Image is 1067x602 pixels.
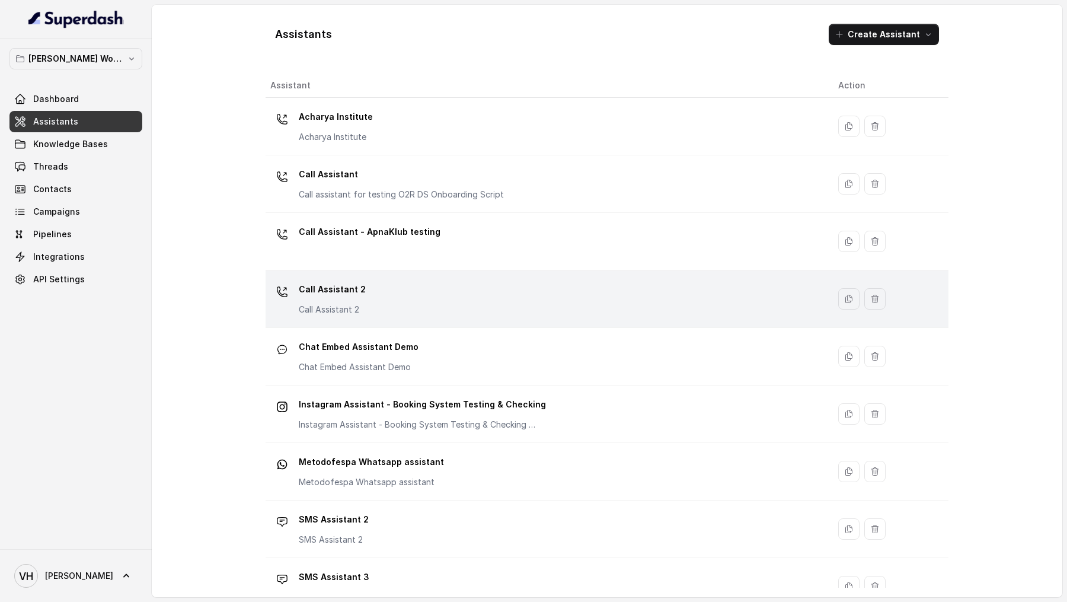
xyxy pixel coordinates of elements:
[299,395,546,414] p: Instagram Assistant - Booking System Testing & Checking
[299,222,440,241] p: Call Assistant - ApnaKlub testing
[9,269,142,290] a: API Settings
[28,9,124,28] img: light.svg
[266,74,829,98] th: Assistant
[33,116,78,128] span: Assistants
[33,206,80,218] span: Campaigns
[19,570,33,582] text: VH
[299,304,366,316] p: Call Assistant 2
[299,419,536,431] p: Instagram Assistant - Booking System Testing & Checking - [PERSON_NAME] Prompt
[33,228,72,240] span: Pipelines
[9,111,142,132] a: Assistants
[299,165,504,184] p: Call Assistant
[9,246,142,267] a: Integrations
[9,201,142,222] a: Campaigns
[9,224,142,245] a: Pipelines
[9,559,142,593] a: [PERSON_NAME]
[299,510,369,529] p: SMS Assistant 2
[275,25,332,44] h1: Assistants
[33,183,72,195] span: Contacts
[299,476,444,488] p: Metodofespa Whatsapp assistant
[33,273,85,285] span: API Settings
[829,24,939,45] button: Create Assistant
[9,48,142,69] button: [PERSON_NAME] Workspace 1
[9,88,142,110] a: Dashboard
[33,138,108,150] span: Knowledge Bases
[299,189,504,200] p: Call assistant for testing O2R DS Onboarding Script
[299,337,419,356] p: Chat Embed Assistant Demo
[299,131,373,143] p: Acharya Institute
[9,179,142,200] a: Contacts
[33,251,85,263] span: Integrations
[299,534,369,546] p: SMS Assistant 2
[299,568,369,587] p: SMS Assistant 3
[45,570,113,582] span: [PERSON_NAME]
[299,361,419,373] p: Chat Embed Assistant Demo
[299,107,373,126] p: Acharya Institute
[28,52,123,66] p: [PERSON_NAME] Workspace 1
[9,133,142,155] a: Knowledge Bases
[299,280,366,299] p: Call Assistant 2
[299,453,444,472] p: Metodofespa Whatsapp assistant
[829,74,948,98] th: Action
[33,161,68,173] span: Threads
[9,156,142,177] a: Threads
[33,93,79,105] span: Dashboard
